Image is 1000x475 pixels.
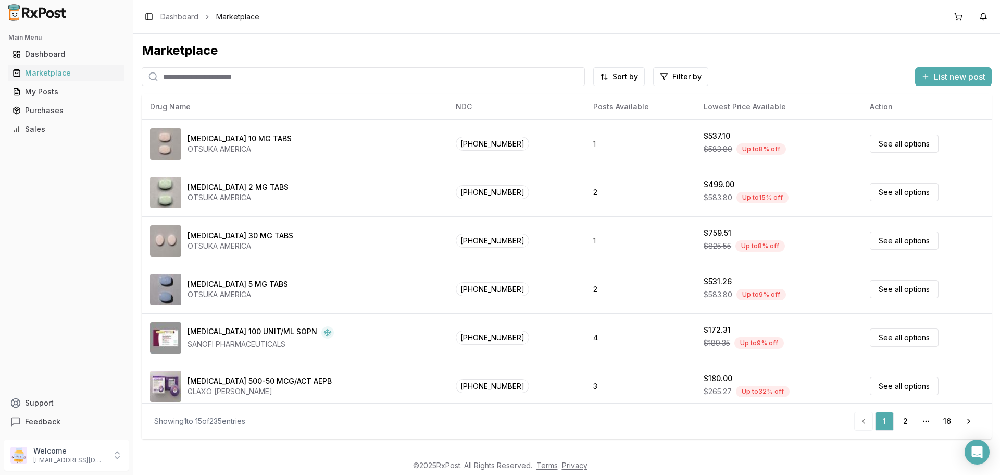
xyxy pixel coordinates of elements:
[187,144,292,154] div: OTSUKA AMERICA
[187,326,317,339] div: [MEDICAL_DATA] 100 UNIT/ML SOPN
[585,119,695,168] td: 1
[8,64,124,82] a: Marketplace
[861,94,992,119] th: Action
[870,377,939,395] a: See all options
[142,42,992,59] div: Marketplace
[915,67,992,86] button: List new post
[938,412,956,431] a: 16
[704,131,730,141] div: $537.10
[154,416,245,427] div: Showing 1 to 15 of 235 entries
[12,87,120,97] div: My Posts
[187,133,292,144] div: [MEDICAL_DATA] 10 MG TABS
[150,371,181,402] img: Advair Diskus 500-50 MCG/ACT AEPB
[585,168,695,216] td: 2
[585,362,695,410] td: 3
[10,447,27,464] img: User avatar
[4,83,129,100] button: My Posts
[456,185,529,199] span: [PHONE_NUMBER]
[8,33,124,42] h2: Main Menu
[653,67,708,86] button: Filter by
[187,339,334,349] div: SANOFI PHARMACEUTICALS
[704,373,732,384] div: $180.00
[735,240,785,252] div: Up to 8 % off
[12,105,120,116] div: Purchases
[870,280,939,298] a: See all options
[456,331,529,345] span: [PHONE_NUMBER]
[704,386,732,397] span: $265.27
[142,94,447,119] th: Drug Name
[187,376,332,386] div: [MEDICAL_DATA] 500-50 MCG/ACT AEPB
[12,68,120,78] div: Marketplace
[854,412,979,431] nav: pagination
[870,135,939,153] a: See all options
[585,94,695,119] th: Posts Available
[672,71,702,82] span: Filter by
[915,72,992,83] a: List new post
[150,225,181,257] img: Abilify 30 MG TABS
[934,70,985,83] span: List new post
[695,94,861,119] th: Lowest Price Available
[965,440,990,465] div: Open Intercom Messenger
[704,144,732,154] span: $583.80
[447,94,585,119] th: NDC
[4,65,129,81] button: Marketplace
[585,313,695,362] td: 4
[456,137,529,151] span: [PHONE_NUMBER]
[33,456,106,465] p: [EMAIL_ADDRESS][DOMAIN_NAME]
[593,67,645,86] button: Sort by
[958,412,979,431] a: Go to next page
[4,4,71,21] img: RxPost Logo
[736,143,786,155] div: Up to 8 % off
[704,338,730,348] span: $189.35
[4,46,129,63] button: Dashboard
[456,379,529,393] span: [PHONE_NUMBER]
[4,412,129,431] button: Feedback
[536,461,558,470] a: Terms
[8,82,124,101] a: My Posts
[216,11,259,22] span: Marketplace
[12,49,120,59] div: Dashboard
[704,192,732,203] span: $583.80
[160,11,198,22] a: Dashboard
[25,417,60,427] span: Feedback
[585,265,695,313] td: 2
[704,325,731,335] div: $172.31
[187,279,288,289] div: [MEDICAL_DATA] 5 MG TABS
[160,11,259,22] nav: breadcrumb
[704,289,732,300] span: $583.80
[896,412,915,431] a: 2
[612,71,638,82] span: Sort by
[736,289,786,300] div: Up to 9 % off
[870,232,939,250] a: See all options
[562,461,587,470] a: Privacy
[736,386,790,397] div: Up to 32 % off
[8,120,124,139] a: Sales
[150,177,181,208] img: Abilify 2 MG TABS
[875,412,894,431] a: 1
[870,328,939,347] a: See all options
[704,179,734,190] div: $499.00
[187,230,293,241] div: [MEDICAL_DATA] 30 MG TABS
[870,183,939,201] a: See all options
[187,192,289,203] div: OTSUKA AMERICA
[736,192,789,203] div: Up to 15 % off
[187,182,289,192] div: [MEDICAL_DATA] 2 MG TABS
[734,337,784,349] div: Up to 9 % off
[187,289,288,300] div: OTSUKA AMERICA
[585,216,695,265] td: 1
[4,121,129,138] button: Sales
[8,45,124,64] a: Dashboard
[4,102,129,119] button: Purchases
[150,128,181,160] img: Abilify 10 MG TABS
[704,276,732,287] div: $531.26
[187,386,332,397] div: GLAXO [PERSON_NAME]
[150,322,181,354] img: Admelog SoloStar 100 UNIT/ML SOPN
[187,241,293,251] div: OTSUKA AMERICA
[4,394,129,412] button: Support
[704,241,731,251] span: $825.55
[33,446,106,456] p: Welcome
[150,274,181,305] img: Abilify 5 MG TABS
[704,228,731,238] div: $759.51
[456,282,529,296] span: [PHONE_NUMBER]
[456,234,529,248] span: [PHONE_NUMBER]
